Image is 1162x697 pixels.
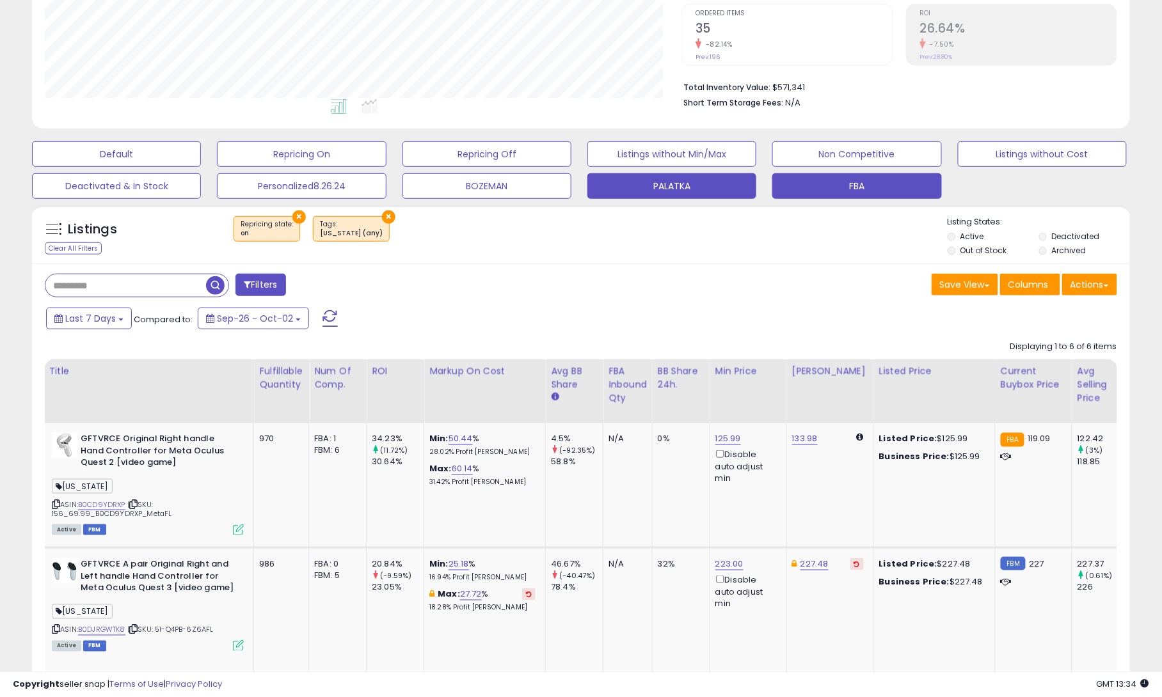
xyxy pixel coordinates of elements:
[320,219,383,239] span: Tags :
[424,359,546,423] th: The percentage added to the cost of goods (COGS) that forms the calculator for Min & Max prices.
[166,678,222,690] a: Privacy Policy
[1078,364,1124,405] div: Avg Selling Price
[429,558,536,582] div: %
[429,558,449,570] b: Min:
[696,53,720,61] small: Prev: 196
[559,570,595,581] small: (-40.47%)
[449,558,469,570] a: 25.18
[429,462,452,474] b: Max:
[65,312,116,325] span: Last 7 Days
[551,456,603,467] div: 58.8%
[551,391,559,403] small: Avg BB Share.
[1008,278,1049,291] span: Columns
[78,625,125,636] a: B0DJRGWTK8
[1097,678,1149,690] span: 2025-10-10 13:34 GMT
[958,141,1127,167] button: Listings without Cost
[1001,557,1026,570] small: FBM
[52,558,77,584] img: 31P9kki5PTL._SL40_.jpg
[696,10,892,17] span: Ordered Items
[1078,456,1129,467] div: 118.85
[429,573,536,582] p: 16.94% Profit [PERSON_NAME]
[241,219,293,239] span: Repricing state :
[658,558,700,570] div: 32%
[559,445,595,455] small: (-92.35%)
[932,274,998,295] button: Save View
[46,308,132,329] button: Last 7 Days
[696,21,892,38] h2: 35
[715,573,777,609] div: Disable auto adjust min
[52,499,172,519] span: | SKU: 156_69.99_B0CD9YDRXP_MetaFL
[460,588,482,600] a: 27.72
[81,433,236,472] b: GFTVRCE Original Right handle Hand Controller for Meta Oculus Quest 2 [video game]
[1078,581,1129,593] div: 226
[429,433,536,457] div: %
[879,558,937,570] b: Listed Price:
[259,364,303,391] div: Fulfillable Quantity
[1001,364,1067,391] div: Current Buybox Price
[314,558,356,570] div: FBA: 0
[879,576,985,588] div: $227.48
[382,210,395,224] button: ×
[314,444,356,456] div: FBM: 6
[772,173,941,199] button: FBA
[380,570,411,581] small: (-9.59%)
[609,558,642,570] div: N/A
[320,229,383,238] div: [US_STATE] (any)
[217,173,386,199] button: Personalized8.26.24
[948,216,1130,228] p: Listing States:
[785,97,800,109] span: N/A
[217,141,386,167] button: Repricing On
[1062,274,1117,295] button: Actions
[772,141,941,167] button: Non Competitive
[314,433,356,444] div: FBA: 1
[372,558,424,570] div: 20.84%
[1078,558,1129,570] div: 227.37
[429,432,449,444] b: Min:
[1000,274,1060,295] button: Columns
[701,40,733,49] small: -82.14%
[920,10,1117,17] span: ROI
[879,432,937,444] b: Listed Price:
[380,445,408,455] small: (11.72%)
[920,21,1117,38] h2: 26.64%
[81,558,236,597] b: GFTVRCE A pair Original Right and Left handle Hand Controller for Meta Oculus Quest 3 [video game]
[198,308,309,329] button: Sep-26 - Oct-02
[68,221,117,239] h5: Listings
[429,364,540,378] div: Markup on Cost
[926,40,954,49] small: -7.50%
[920,53,953,61] small: Prev: 28.80%
[960,231,984,242] label: Active
[13,678,222,691] div: seller snap | |
[715,364,781,378] div: Min Price
[609,364,647,405] div: FBA inbound Qty
[292,210,306,224] button: ×
[109,678,164,690] a: Terms of Use
[32,173,201,199] button: Deactivated & In Stock
[259,433,299,444] div: 970
[438,588,460,600] b: Max:
[429,448,536,457] p: 28.02% Profit [PERSON_NAME]
[127,625,214,635] span: | SKU: 51-Q4PB-6Z6AFL
[551,433,603,444] div: 4.5%
[52,433,77,458] img: 318zId7r+hL._SL40_.jpg
[658,433,700,444] div: 0%
[879,450,950,462] b: Business Price:
[1051,231,1099,242] label: Deactivated
[1086,445,1103,455] small: (3%)
[658,364,704,391] div: BB Share 24h.
[715,558,744,570] a: 223.00
[52,558,244,650] div: ASIN:
[800,558,829,570] a: 227.48
[52,433,244,534] div: ASIN:
[429,463,536,487] div: %
[52,479,113,494] span: [US_STATE]
[683,82,770,93] b: Total Inventory Value:
[879,433,985,444] div: $125.99
[45,242,102,255] div: Clear All Filters
[449,432,473,445] a: 50.44
[314,364,361,391] div: Num of Comp.
[235,274,285,296] button: Filters
[52,524,81,535] span: All listings currently available for purchase on Amazon
[429,588,536,612] div: %
[879,576,950,588] b: Business Price:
